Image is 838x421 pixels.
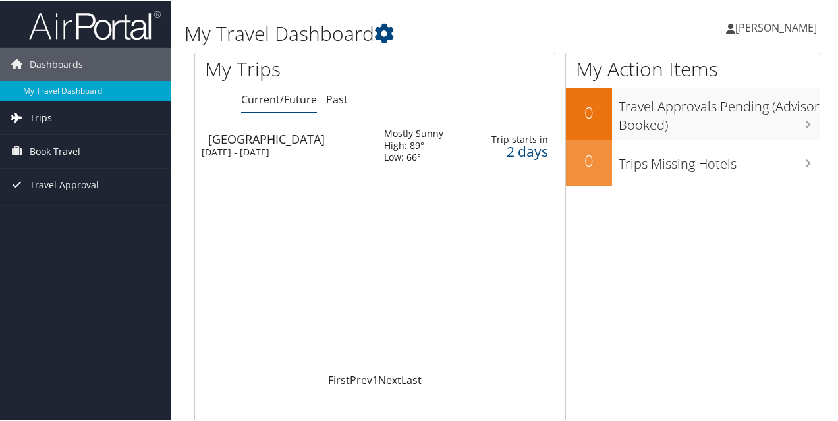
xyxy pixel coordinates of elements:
a: Next [378,372,401,386]
a: Prev [350,372,372,386]
a: [PERSON_NAME] [726,7,830,46]
div: Low: 66° [384,150,443,162]
img: airportal-logo.png [29,9,161,40]
a: 0Travel Approvals Pending (Advisor Booked) [566,87,820,138]
a: 1 [372,372,378,386]
div: High: 89° [384,138,443,150]
a: First [328,372,350,386]
div: Mostly Sunny [384,126,443,138]
span: Trips [30,100,52,133]
h3: Trips Missing Hotels [619,147,820,172]
span: Travel Approval [30,167,99,200]
h2: 0 [566,100,612,123]
h2: 0 [566,148,612,171]
span: Book Travel [30,134,80,167]
h1: My Trips [205,54,395,82]
a: Last [401,372,422,386]
div: 2 days [482,144,548,156]
h1: My Travel Dashboard [184,18,615,46]
h1: My Action Items [566,54,820,82]
div: [DATE] - [DATE] [202,145,364,157]
h3: Travel Approvals Pending (Advisor Booked) [619,90,820,133]
a: 0Trips Missing Hotels [566,138,820,184]
div: [GEOGRAPHIC_DATA] [208,132,371,144]
div: Trip starts in [482,132,548,144]
span: [PERSON_NAME] [735,19,817,34]
span: Dashboards [30,47,83,80]
a: Current/Future [241,91,317,105]
a: Past [326,91,348,105]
